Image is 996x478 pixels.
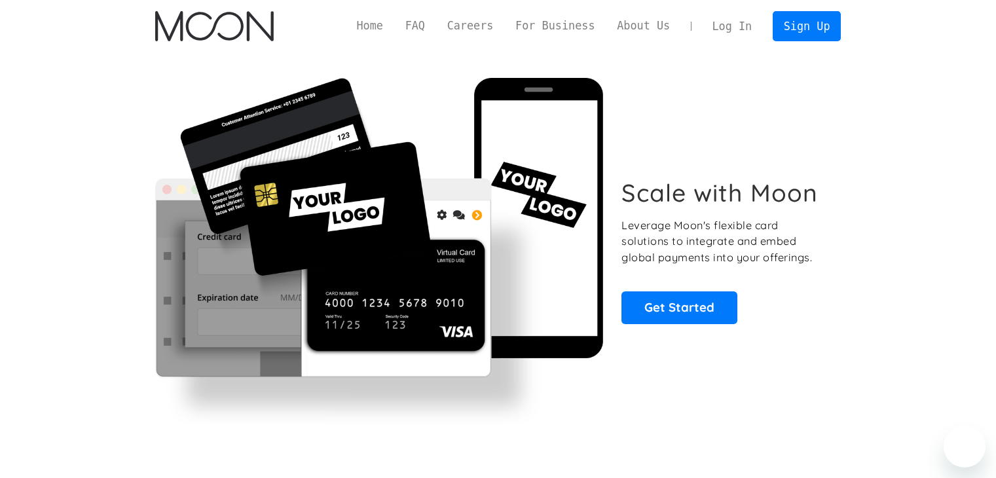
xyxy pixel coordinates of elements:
[701,12,763,41] a: Log In
[155,11,274,41] img: Moon Logo
[621,217,826,266] p: Leverage Moon's flexible card solutions to integrate and embed global payments into your offerings.
[944,426,986,468] iframe: Button to launch messaging window
[621,291,737,324] a: Get Started
[346,18,394,34] a: Home
[621,178,818,208] h1: Scale with Moon
[504,18,606,34] a: For Business
[606,18,681,34] a: About Us
[436,18,504,34] a: Careers
[394,18,436,34] a: FAQ
[155,11,274,41] a: home
[773,11,841,41] a: Sign Up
